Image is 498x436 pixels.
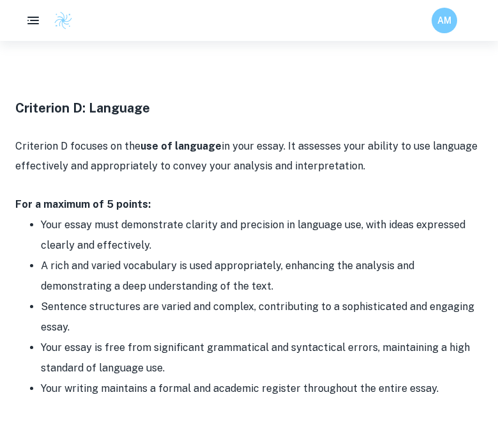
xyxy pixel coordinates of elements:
li: Your essay must demonstrate clarity and precision in language use, with ideas expressed clearly a... [41,215,483,256]
strong: For a maximum of 5 points: [15,198,151,210]
li: Your writing maintains a formal and academic register throughout the entire essay. [41,378,483,399]
li: Sentence structures are varied and complex, contributing to a sophisticated and engaging essay. [41,297,483,338]
h6: AM [437,13,452,27]
p: Criterion D focuses on the in your essay. It assesses your ability to use language effectively an... [15,137,483,176]
a: Clastify logo [46,11,73,30]
strong: use of language [140,140,222,152]
li: A rich and varied vocabulary is used appropriately, enhancing the analysis and demonstrating a de... [41,256,483,297]
h3: Criterion D: Language [15,98,483,118]
button: AM [432,8,457,33]
li: Your essay is free from significant grammatical and syntactical errors, maintaining a high standa... [41,338,483,378]
img: Clastify logo [54,11,73,30]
